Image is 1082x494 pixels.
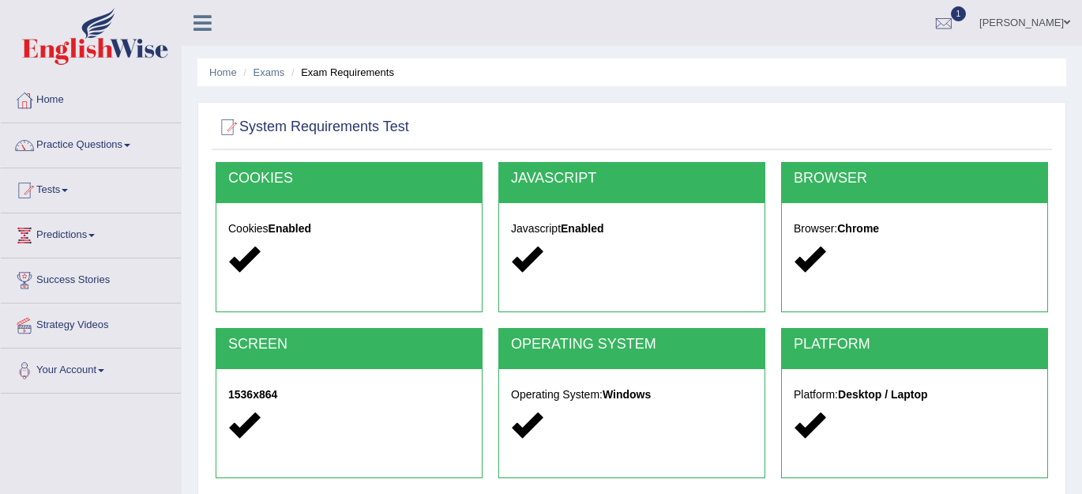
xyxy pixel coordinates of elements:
a: Exams [254,66,285,78]
a: Success Stories [1,258,181,298]
h5: Browser: [794,223,1035,235]
strong: Enabled [561,222,603,235]
a: Home [209,66,237,78]
h2: PLATFORM [794,337,1035,353]
a: Predictions [1,213,181,253]
h5: Platform: [794,389,1035,401]
h5: Javascript [511,223,753,235]
h2: OPERATING SYSTEM [511,337,753,353]
li: Exam Requirements [287,65,394,80]
strong: 1536x864 [228,388,277,401]
strong: Desktop / Laptop [838,388,928,401]
a: Strategy Videos [1,304,181,343]
h2: COOKIES [228,171,470,187]
a: Practice Questions [1,123,181,163]
a: Tests [1,168,181,208]
strong: Windows [603,388,651,401]
a: Your Account [1,349,181,388]
span: 1 [951,6,967,21]
strong: Enabled [269,222,311,235]
strong: Chrome [837,222,879,235]
a: Home [1,78,181,118]
h2: System Requirements Test [216,115,409,139]
h5: Operating System: [511,389,753,401]
h5: Cookies [228,223,470,235]
h2: JAVASCRIPT [511,171,753,187]
h2: SCREEN [228,337,470,353]
h2: BROWSER [794,171,1035,187]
